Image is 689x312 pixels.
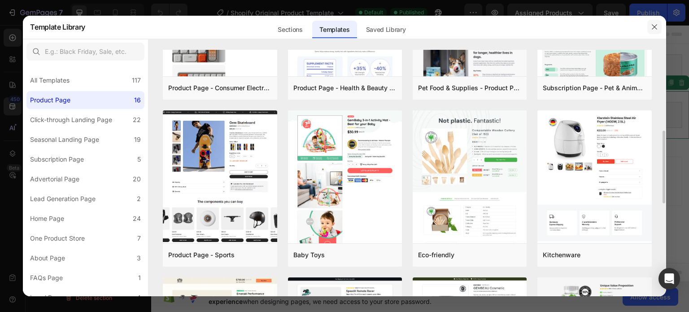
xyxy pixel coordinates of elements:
div: Eco-friendly [418,250,454,260]
div: Product Page - Sports [168,250,235,260]
div: Open Intercom Messenger [658,268,680,290]
div: Product Page - Health & Beauty - Hair Supplement [293,83,397,93]
div: 22 [133,114,141,125]
div: 19 [134,134,141,145]
div: Seasonal Landing Page [30,134,99,145]
div: Subscription Page - Pet & Animals - Gem Cat Food - Style 4 [543,83,646,93]
div: Home Page [30,213,64,224]
span: Add section [248,127,291,136]
div: Add blank section [309,147,363,156]
span: Shopify section: product-recommendations [217,84,336,95]
div: One Product Store [30,233,85,244]
h2: Template Library [30,15,85,39]
div: Generate layout [243,147,290,156]
div: Subscription Page [30,154,84,165]
div: Baby Toys [293,250,325,260]
div: Click-through Landing Page [30,114,112,125]
span: then drag & drop elements [302,158,369,166]
div: 5 [137,154,141,165]
div: 20 [133,174,141,185]
div: 117 [132,75,141,86]
div: Templates [312,21,357,39]
div: Lead Generation Page [30,193,96,204]
div: Sections [270,21,310,39]
div: Choose templates [173,147,227,156]
span: from URL or image [242,158,290,166]
div: Product Page [30,95,70,105]
div: 24 [133,213,141,224]
div: 16 [134,95,141,105]
span: inspired by CRO experts [168,158,230,166]
div: 7 [137,233,141,244]
div: Advertorial Page [30,174,79,185]
div: All Templates [30,75,70,86]
div: 2 [137,193,141,204]
div: 4 [137,292,141,303]
input: E.g.: Black Friday, Sale, etc. [26,43,144,61]
div: About Page [30,253,65,264]
div: Pet Food & Supplies - Product Page with Bundle [418,83,521,93]
div: Kitchenware [543,250,580,260]
div: FAQs Page [30,272,63,283]
div: Saved Library [359,21,413,39]
div: Legal Page [30,292,63,303]
div: 1 [138,272,141,283]
div: Shopify section: product-recommendations [398,53,513,62]
div: Product Page - Consumer Electronics - Keyboard [168,83,271,93]
span: Shopify section: product-information [226,37,326,48]
div: 3 [137,253,141,264]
